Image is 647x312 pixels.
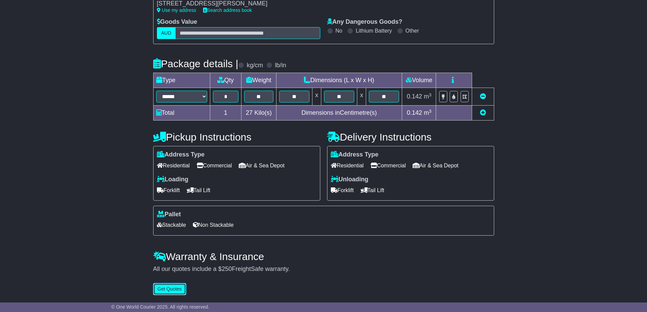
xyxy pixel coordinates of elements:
td: x [312,88,321,106]
span: 250 [222,265,232,272]
td: Dimensions in Centimetre(s) [276,106,402,121]
span: Commercial [371,160,406,171]
span: Forklift [157,185,180,196]
h4: Warranty & Insurance [153,251,494,262]
span: m [424,93,432,100]
label: Goods Value [157,18,197,26]
td: Volume [402,73,436,88]
h4: Pickup Instructions [153,131,320,143]
label: AUD [157,27,176,39]
td: Type [153,73,210,88]
h4: Package details | [153,58,238,69]
span: m [424,109,432,116]
span: Stackable [157,220,186,230]
sup: 3 [429,109,432,114]
span: Non Stackable [193,220,234,230]
span: Residential [157,160,190,171]
label: Other [406,27,419,34]
a: Add new item [480,109,486,116]
h4: Delivery Instructions [327,131,494,143]
span: Air & Sea Depot [239,160,285,171]
sup: 3 [429,92,432,97]
label: Unloading [331,176,369,183]
span: Residential [331,160,364,171]
span: 0.142 [407,93,422,100]
div: All our quotes include a $ FreightSafe warranty. [153,265,494,273]
label: Pallet [157,211,181,218]
span: 0.142 [407,109,422,116]
span: Commercial [197,160,232,171]
button: Get Quotes [153,283,186,295]
label: Lithium Battery [356,27,392,34]
label: Address Type [157,151,205,159]
span: © One World Courier 2025. All rights reserved. [111,304,210,310]
a: Search address book [203,7,252,13]
td: 1 [210,106,241,121]
label: No [336,27,342,34]
label: kg/cm [247,62,263,69]
span: 27 [246,109,253,116]
label: Address Type [331,151,379,159]
td: x [357,88,366,106]
td: Dimensions (L x W x H) [276,73,402,88]
span: Air & Sea Depot [413,160,459,171]
span: Forklift [331,185,354,196]
a: Remove this item [480,93,486,100]
td: Qty [210,73,241,88]
td: Total [153,106,210,121]
a: Use my address [157,7,196,13]
label: Any Dangerous Goods? [327,18,402,26]
label: Loading [157,176,188,183]
td: Weight [241,73,276,88]
span: Tail Lift [187,185,211,196]
td: Kilo(s) [241,106,276,121]
span: Tail Lift [361,185,384,196]
label: lb/in [275,62,286,69]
